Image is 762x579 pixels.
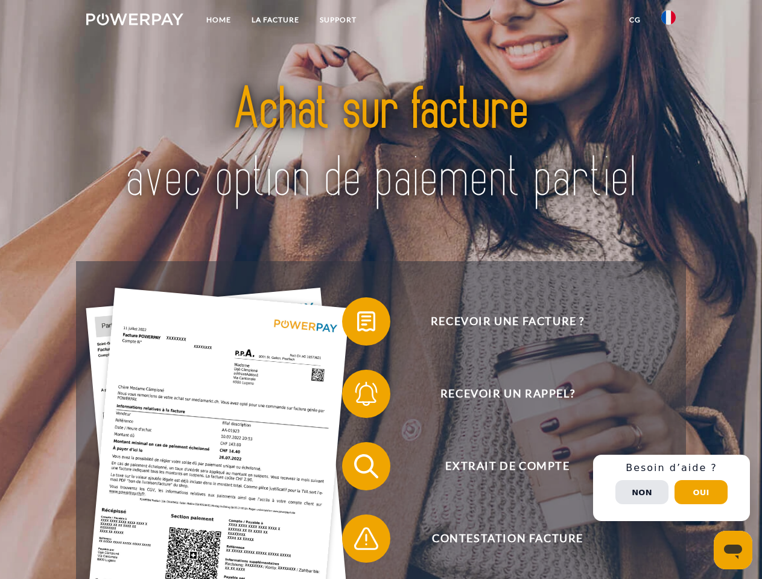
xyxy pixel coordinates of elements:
a: CG [619,9,651,31]
img: qb_warning.svg [351,524,381,554]
span: Extrait de compte [360,442,655,490]
img: qb_bell.svg [351,379,381,409]
button: Non [615,480,668,504]
img: logo-powerpay-white.svg [86,13,183,25]
button: Recevoir un rappel? [342,370,656,418]
span: Recevoir un rappel? [360,370,655,418]
img: qb_bill.svg [351,306,381,337]
a: Support [310,9,367,31]
h3: Besoin d’aide ? [600,462,743,474]
img: qb_search.svg [351,451,381,481]
img: fr [661,10,676,25]
img: title-powerpay_fr.svg [115,58,647,231]
button: Recevoir une facture ? [342,297,656,346]
a: LA FACTURE [241,9,310,31]
button: Oui [675,480,728,504]
span: Contestation Facture [360,514,655,563]
span: Recevoir une facture ? [360,297,655,346]
iframe: Bouton de lancement de la fenêtre de messagerie [714,531,752,569]
a: Home [196,9,241,31]
button: Contestation Facture [342,514,656,563]
div: Schnellhilfe [593,455,750,521]
button: Extrait de compte [342,442,656,490]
